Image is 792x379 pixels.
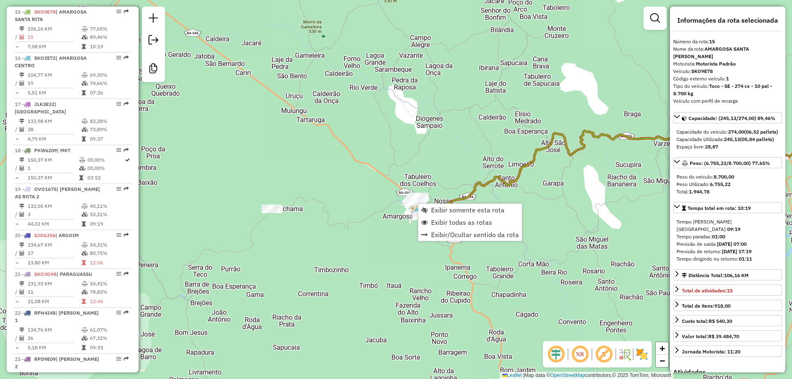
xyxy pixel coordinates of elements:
[673,46,749,59] strong: AMARGOSA SANTA [PERSON_NAME]
[124,9,129,14] em: Rota exportada
[116,148,121,153] em: Opções
[27,174,79,182] td: 150,37 KM
[739,256,752,262] strong: 01:11
[90,33,129,41] td: 89,46%
[90,288,129,296] td: 78,82%
[682,348,740,355] div: Jornada Motorista: 11:20
[27,156,79,164] td: 150,37 KM
[262,205,282,213] div: Atividade não roteirizada - ARCADA BURGE
[728,129,744,135] strong: 274,00
[15,232,79,238] span: 20 -
[27,280,81,288] td: 231,93 KM
[724,272,749,278] span: 106,16 KM
[673,330,782,341] a: Valor total:R$ 39.484,70
[82,90,86,95] i: Tempo total em rota
[82,345,86,350] i: Tempo total em rota
[82,35,88,40] i: % de utilização da cubagem
[90,280,129,288] td: 54,41%
[15,174,19,182] td: =
[673,202,782,213] a: Tempo total em rota: 10:19
[124,148,129,153] em: Rota exportada
[27,220,81,228] td: 44,02 KM
[673,285,782,296] a: Total de atividades:15
[418,216,522,228] li: Exibir todas as rotas
[90,89,129,97] td: 07:26
[90,25,129,33] td: 77,65%
[124,186,129,191] em: Rota exportada
[724,136,740,142] strong: 245,13
[19,251,24,256] i: Total de Atividades
[673,112,782,123] a: Capacidade: (245,13/274,00) 89,46%
[116,233,121,238] em: Opções
[55,232,79,238] span: | ARGOIM
[15,55,87,68] span: 16 -
[673,83,772,97] strong: Toco - SE - 274 cx - 10 pal - 8.700 kg
[116,9,121,14] em: Opções
[27,297,81,306] td: 21,08 KM
[710,181,731,187] strong: 6.755,22
[90,249,129,257] td: 80,75%
[673,38,782,45] div: Número da rota:
[418,228,522,241] li: Exibir/Ocultar sentido da rota
[27,125,81,134] td: 28
[27,89,81,97] td: 5,51 KM
[27,135,81,143] td: 4,79 KM
[500,372,673,379] div: Map data © contributors,© 2025 TomTom, Microsoft
[19,73,24,78] i: Distância Total
[87,174,124,182] td: 03:52
[660,355,665,366] span: −
[15,310,99,323] span: 22 -
[34,9,56,15] span: SKO9E78
[431,231,519,238] span: Exibir/Ocultar sentido da rota
[676,136,779,143] div: Capacidade Utilizada:
[82,137,86,141] i: Tempo total em rota
[90,125,129,134] td: 73,89%
[673,170,782,199] div: Peso: (6.755,22/8.700,00) 77,65%
[673,346,782,357] a: Jornada Motorista: 11:20
[27,202,81,210] td: 132,05 KM
[90,42,129,51] td: 10:19
[19,166,24,171] i: Total de Atividades
[82,26,88,31] i: % de utilização do peso
[27,210,81,219] td: 3
[124,310,129,315] em: Rota exportada
[82,221,86,226] i: Tempo total em rota
[90,71,129,79] td: 69,30%
[124,356,129,361] em: Rota exportada
[27,288,81,296] td: 11
[116,310,121,315] em: Opções
[15,259,19,267] td: =
[124,55,129,60] em: Rota exportada
[82,260,86,265] i: Tempo total em rota
[82,251,88,256] i: % de utilização da cubagem
[673,60,782,68] div: Motorista:
[708,333,739,339] strong: R$ 39.484,70
[27,164,79,172] td: 1
[27,25,81,33] td: 106,16 KM
[27,259,81,267] td: 13,80 KM
[673,368,782,376] h4: Atividades
[90,326,129,334] td: 61,07%
[57,271,92,277] span: | PARAGUASSU
[34,147,57,153] span: PKW6209
[15,9,87,22] span: 15 -
[656,342,668,355] a: Zoom in
[19,35,24,40] i: Total de Atividades
[19,336,24,341] i: Total de Atividades
[647,10,663,26] a: Exibir filtros
[15,79,19,87] td: /
[145,10,162,28] a: Nova sessão e pesquisa
[82,127,88,132] i: % de utilização da cubagem
[676,233,779,240] div: Tempo paradas:
[15,334,19,342] td: /
[116,271,121,276] em: Opções
[660,343,665,353] span: +
[116,55,121,60] em: Opções
[90,117,129,125] td: 82,28%
[15,125,19,134] td: /
[676,218,779,233] div: Tempo [PERSON_NAME][GEOGRAPHIC_DATA]:
[34,271,57,277] span: SKO3G98
[27,241,81,249] td: 234,67 KM
[34,186,57,192] span: OVO1675
[618,348,631,361] img: Fluxo de ruas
